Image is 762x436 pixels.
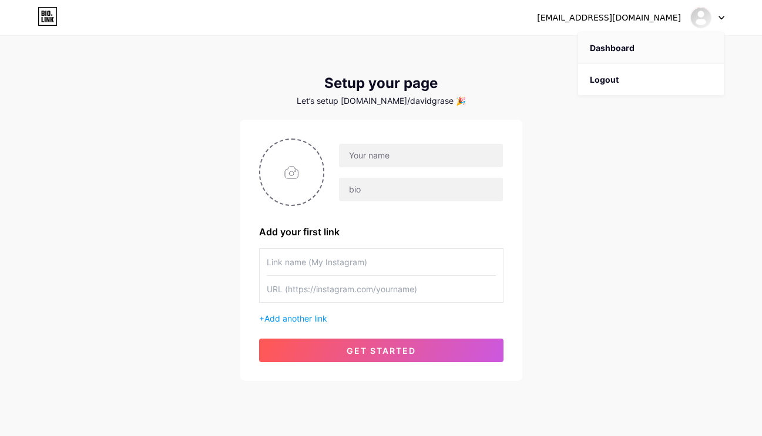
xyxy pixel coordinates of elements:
[259,225,503,239] div: Add your first link
[240,75,522,92] div: Setup your page
[690,6,712,29] img: David Grant
[537,12,681,24] div: [EMAIL_ADDRESS][DOMAIN_NAME]
[267,249,496,275] input: Link name (My Instagram)
[339,178,502,201] input: bio
[347,346,416,356] span: get started
[267,276,496,302] input: URL (https://instagram.com/yourname)
[264,313,327,323] span: Add another link
[578,64,724,96] li: Logout
[339,144,502,167] input: Your name
[240,96,522,106] div: Let’s setup [DOMAIN_NAME]/davidgrase 🎉
[578,32,724,64] a: Dashboard
[259,312,503,325] div: +
[259,339,503,362] button: get started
